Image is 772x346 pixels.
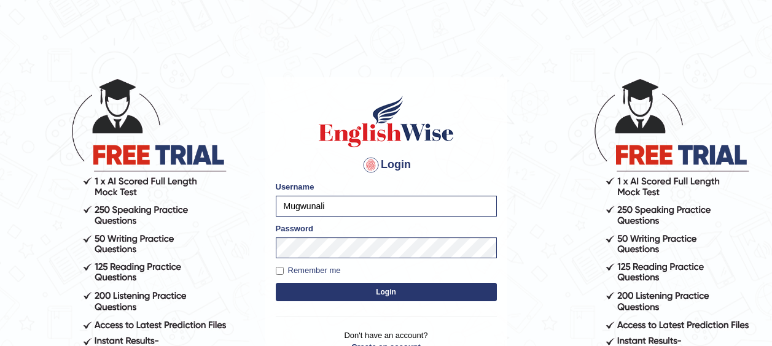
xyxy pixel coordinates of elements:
[276,223,313,234] label: Password
[276,264,341,277] label: Remember me
[316,94,456,149] img: Logo of English Wise sign in for intelligent practice with AI
[276,155,497,175] h4: Login
[276,267,284,275] input: Remember me
[276,283,497,301] button: Login
[276,181,314,193] label: Username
